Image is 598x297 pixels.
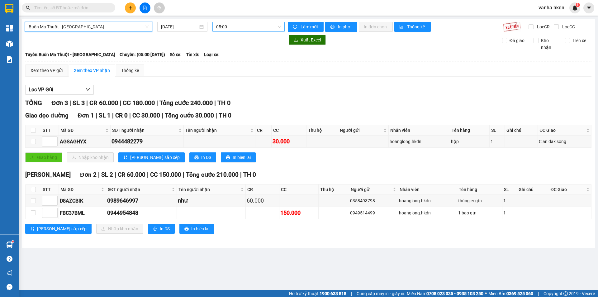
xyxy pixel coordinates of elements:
button: aim [154,2,165,13]
sup: 1 [12,241,14,242]
th: CR [246,184,279,195]
div: 0949514499 [350,209,397,216]
button: Lọc VP Gửi [25,85,94,95]
span: ĐC Giao [539,127,585,134]
div: AGSAGHYX [60,138,109,146]
span: 1 [577,3,579,7]
span: Đã giao [507,37,527,44]
th: Tên hàng [457,184,502,195]
img: logo-vxr [5,4,13,13]
span: Giao dọc đường [25,112,69,119]
span: printer [153,227,157,232]
span: notification [7,270,12,276]
strong: 0369 525 060 [506,291,533,296]
span: [PERSON_NAME] sắp xếp [130,154,180,161]
button: downloadNhập kho nhận [67,152,114,162]
span: Chuyến: (05:00 [DATE]) [120,51,165,58]
th: SL [502,184,517,195]
span: | [115,171,116,178]
span: Tài xế: [186,51,199,58]
div: 1 [491,138,504,145]
th: CC [279,184,319,195]
span: aim [157,6,161,10]
td: D8AZCBIK [59,195,106,207]
span: | [69,99,71,107]
span: | [183,171,184,178]
div: 60.000 [247,196,278,205]
span: | [147,171,149,178]
span: Lọc VP Gửi [29,86,53,93]
strong: 0708 023 035 - 0935 103 250 [426,291,483,296]
th: Tên hàng [450,125,490,136]
img: dashboard-icon [6,25,13,31]
span: Đơn 2 [80,171,97,178]
div: hoanglong.hkdn [390,138,449,145]
span: CC 180.000 [123,99,155,107]
span: Lọc CR [534,23,551,30]
span: message [7,284,12,290]
button: downloadNhập kho nhận [96,224,143,234]
button: file-add [140,2,150,13]
span: SL 1 [99,112,111,119]
span: Tổng cước 30.000 [165,112,214,119]
img: 9k= [503,22,521,32]
span: Mã GD [60,186,100,193]
div: hộp [451,138,488,145]
span: printer [184,227,189,232]
span: Cung cấp máy in - giấy in: [357,290,405,297]
span: | [98,171,100,178]
span: Tên người nhận [178,186,240,193]
img: solution-icon [6,56,13,63]
span: Hỗ trợ kỹ thuật: [289,290,346,297]
button: syncLàm mới [288,22,324,32]
span: CC 150.000 [150,171,181,178]
span: search [26,6,30,10]
b: Tuyến: Buôn Ma Thuột - [GEOGRAPHIC_DATA] [25,52,115,57]
span: Tên người nhận [185,127,249,134]
span: Trên xe [570,37,589,44]
span: TH 0 [243,171,256,178]
th: STT [41,184,59,195]
span: In DS [160,225,170,232]
input: 11/10/2025 [161,23,198,30]
th: Thu hộ [306,125,338,136]
span: down [85,87,90,92]
span: Làm mới [301,23,319,30]
span: [PERSON_NAME] sắp xếp [37,225,87,232]
span: sort-ascending [123,155,128,160]
span: Mã GD [60,127,104,134]
span: CR 60.000 [89,99,118,107]
span: Tổng cước 240.000 [159,99,213,107]
span: CR 60.000 [118,171,145,178]
span: Loại xe: [204,51,220,58]
img: warehouse-icon [6,41,13,47]
span: In biên lai [233,154,251,161]
span: TH 0 [219,112,231,119]
span: plus [128,6,133,10]
span: printer [194,155,199,160]
div: Thống kê [121,67,139,74]
button: downloadXuất Excel [289,35,326,45]
span: | [156,99,158,107]
span: Lọc CC [560,23,576,30]
span: Người gửi [351,186,392,193]
div: C an dak song [539,138,590,145]
span: ĐC Giao [551,186,585,193]
div: 1 [503,209,516,216]
span: Miền Bắc [488,290,533,297]
sup: 1 [576,3,580,7]
span: TỔNG [25,99,42,107]
button: plus [125,2,136,13]
div: hoanglong.hkdn [399,209,456,216]
td: 0944954848 [106,207,177,219]
span: 05:00 [216,22,281,31]
span: | [120,99,121,107]
td: như [177,195,246,207]
span: | [162,112,163,119]
th: CC [272,125,306,136]
span: [PERSON_NAME] [25,171,71,178]
th: Nhân viên [389,125,450,136]
th: SL [490,125,505,136]
span: | [86,99,88,107]
button: printerIn DS [148,224,175,234]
